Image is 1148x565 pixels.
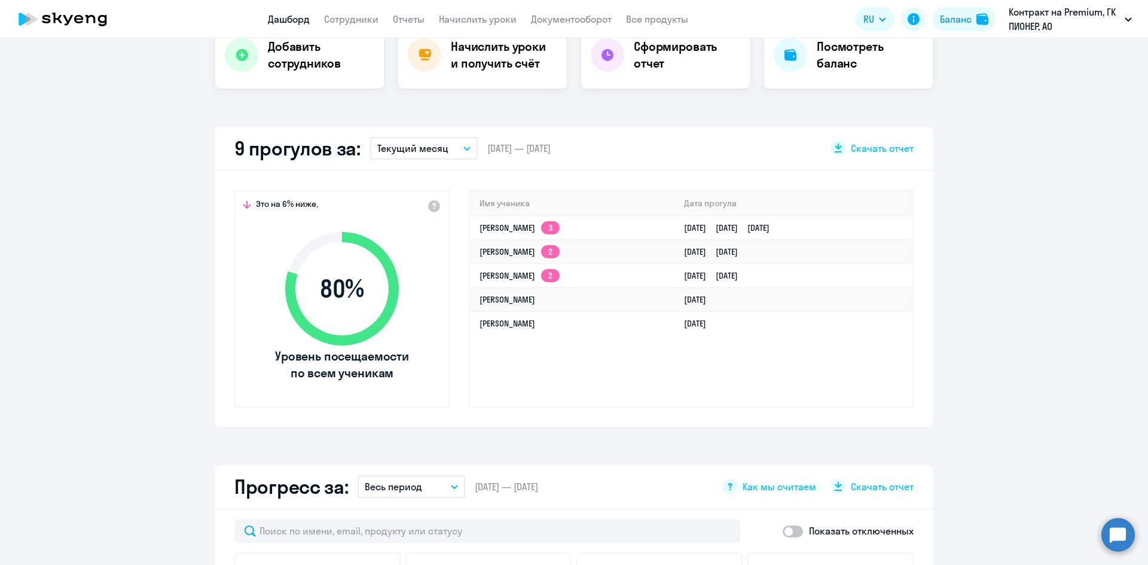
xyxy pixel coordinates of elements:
a: Дашборд [268,13,310,25]
span: [DATE] — [DATE] [475,480,538,493]
a: Отчеты [393,13,425,25]
a: [DATE] [684,318,716,329]
p: Контракт на Premium, ГК ПИОНЕР, АО [1009,5,1120,33]
th: Имя ученика [470,191,674,216]
a: [PERSON_NAME]2 [480,270,560,281]
input: Поиск по имени, email, продукту или статусу [234,519,740,543]
a: Начислить уроки [439,13,517,25]
h2: 9 прогулов за: [234,136,361,160]
img: balance [976,13,988,25]
button: Текущий месяц [370,137,478,160]
span: Уровень посещаемости по всем ученикам [273,348,411,381]
a: Все продукты [626,13,688,25]
p: Текущий месяц [377,141,448,155]
th: Дата прогула [674,191,912,216]
span: Это на 6% ниже, [256,198,318,213]
button: Весь период [358,475,465,498]
span: Скачать отчет [851,142,914,155]
span: Как мы считаем [743,480,816,493]
span: Скачать отчет [851,480,914,493]
span: 80 % [273,274,411,303]
button: Балансbalance [933,7,996,31]
a: [PERSON_NAME]3 [480,222,560,233]
a: [DATE][DATE] [684,270,747,281]
app-skyeng-badge: 2 [541,269,560,282]
a: [DATE][DATE] [684,246,747,257]
h4: Сформировать отчет [634,38,740,72]
a: Сотрудники [324,13,378,25]
p: Весь период [365,480,422,494]
a: [PERSON_NAME] [480,318,535,329]
h4: Добавить сотрудников [268,38,374,72]
h4: Посмотреть баланс [817,38,923,72]
button: Контракт на Premium, ГК ПИОНЕР, АО [1003,5,1138,33]
h2: Прогресс за: [234,475,348,499]
a: [DATE] [684,294,716,305]
a: Документооборот [531,13,612,25]
span: RU [863,12,874,26]
a: [PERSON_NAME] [480,294,535,305]
app-skyeng-badge: 2 [541,245,560,258]
button: RU [855,7,894,31]
p: Показать отключенных [809,524,914,538]
div: Баланс [940,12,972,26]
app-skyeng-badge: 3 [541,221,560,234]
h4: Начислить уроки и получить счёт [451,38,555,72]
span: [DATE] — [DATE] [487,142,551,155]
a: [DATE][DATE][DATE] [684,222,779,233]
a: [PERSON_NAME]2 [480,246,560,257]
